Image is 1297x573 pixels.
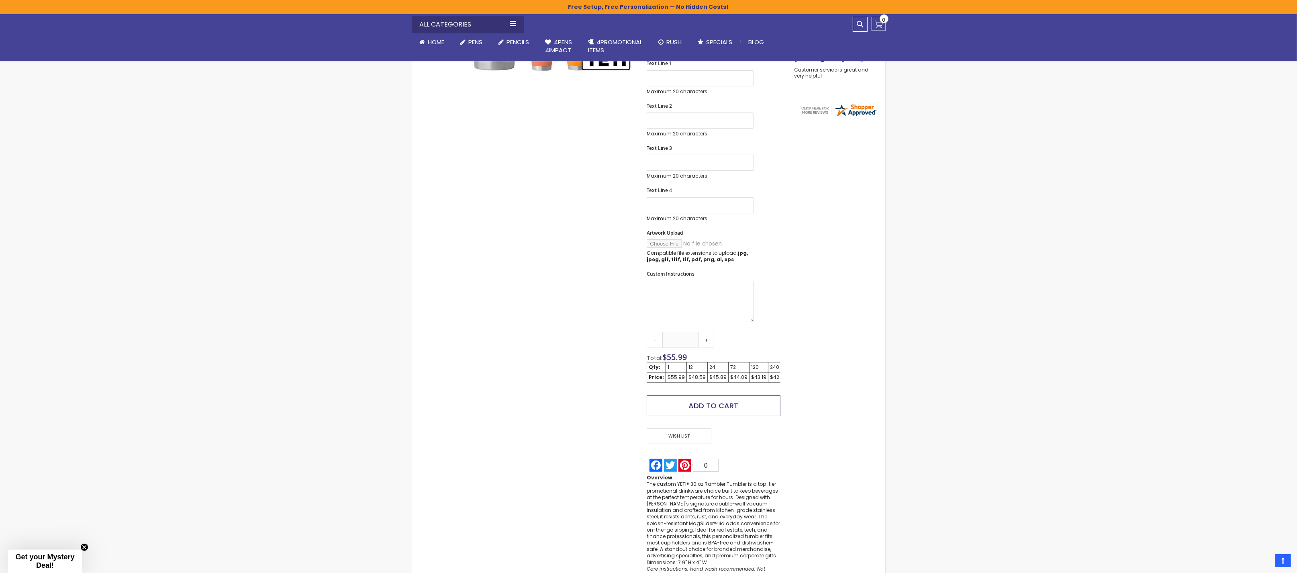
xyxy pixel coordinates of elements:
[704,462,708,469] span: 0
[469,38,483,46] span: Pens
[730,374,748,381] div: $44.09
[668,374,685,381] div: $55.99
[651,33,690,51] a: Rush
[647,215,754,222] p: Maximum 20 characters
[872,17,886,31] a: 0
[649,364,660,370] strong: Qty:
[698,332,714,348] a: +
[800,112,877,119] a: 4pens.com certificate URL
[412,16,524,33] div: All Categories
[647,60,672,67] span: Text Line 1
[412,33,453,51] a: Home
[649,459,663,472] a: Facebook
[662,352,687,362] span: $
[647,145,672,151] span: Text Line 3
[667,38,682,46] span: Rush
[647,102,672,109] span: Text Line 2
[80,543,88,551] button: Close teaser
[749,38,764,46] span: Blog
[663,459,678,472] a: Twitter
[800,103,877,117] img: 4pens.com widget logo
[491,33,537,51] a: Pencils
[647,354,662,362] span: Total:
[709,364,727,370] div: 24
[8,550,82,573] div: Get your Mystery Deal!Close teaser
[730,364,748,370] div: 72
[545,38,572,54] span: 4Pens 4impact
[678,459,719,472] a: Pinterest0
[1275,554,1291,567] a: Top
[647,187,672,194] span: Text Line 4
[751,364,766,370] div: 120
[537,33,580,59] a: 4Pens4impact
[647,250,754,263] p: Compatible file extensions to upload:
[647,332,663,348] a: -
[647,428,713,444] a: Wish List
[580,33,651,59] a: 4PROMOTIONALITEMS
[647,474,672,481] strong: Overview
[649,374,664,381] strong: Price:
[667,352,687,362] span: 55.99
[507,38,529,46] span: Pencils
[453,33,491,51] a: Pens
[647,395,780,416] button: Add to Cart
[428,38,445,46] span: Home
[709,374,727,381] div: $45.89
[647,270,694,277] span: Custom Instructions
[647,88,754,95] p: Maximum 20 characters
[770,364,786,370] div: 240
[751,374,766,381] div: $43.19
[647,428,711,444] span: Wish List
[688,374,706,381] div: $48.59
[647,173,754,179] p: Maximum 20 characters
[690,33,741,51] a: Specials
[689,401,739,411] span: Add to Cart
[588,38,643,54] span: 4PROMOTIONAL ITEMS
[882,16,886,24] span: 0
[770,374,786,381] div: $42.29
[647,250,748,263] strong: jpg, jpeg, gif, tiff, tif, pdf, png, ai, eps
[15,553,74,569] span: Get your Mystery Deal!
[794,67,872,84] div: Customer service is great and very helpful
[707,38,733,46] span: Specials
[688,364,706,370] div: 12
[647,229,683,236] span: Artwork Upload
[741,33,772,51] a: Blog
[668,364,685,370] div: 1
[647,131,754,137] p: Maximum 20 characters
